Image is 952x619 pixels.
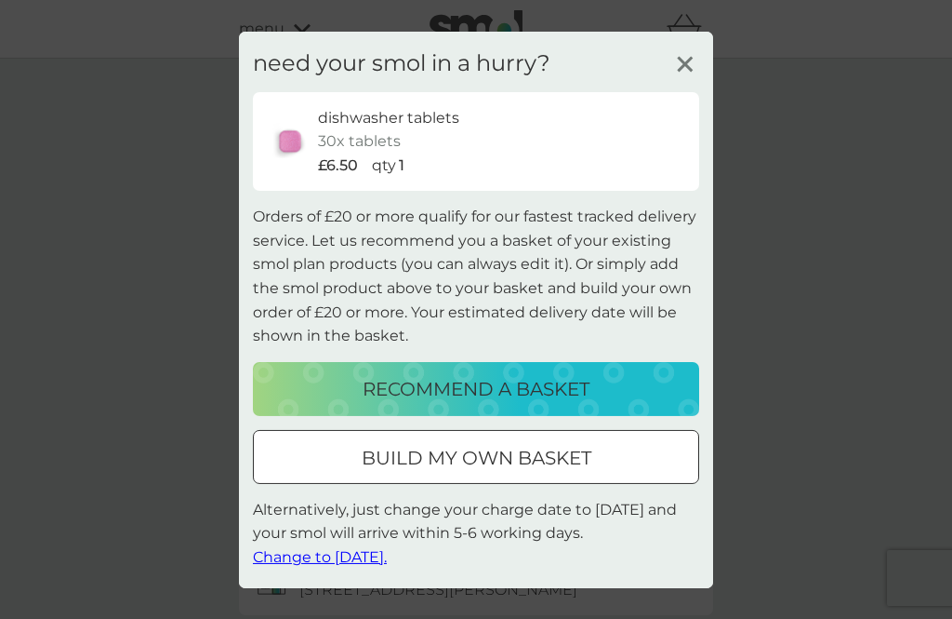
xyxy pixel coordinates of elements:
[253,548,387,566] span: Change to [DATE].
[318,129,401,154] p: 30x tablets
[253,545,387,570] button: Change to [DATE].
[253,49,550,76] h3: need your smol in a hurry?
[253,430,699,484] button: build my own basket
[253,205,699,348] p: Orders of £20 or more qualify for our fastest tracked delivery service. Let us recommend you a ba...
[253,498,699,570] p: Alternatively, just change your charge date to [DATE] and your smol will arrive within 5-6 workin...
[253,362,699,416] button: recommend a basket
[372,154,396,178] p: qty
[362,443,591,473] p: build my own basket
[318,154,358,178] p: £6.50
[363,374,589,404] p: recommend a basket
[399,154,404,178] p: 1
[318,105,459,129] p: dishwasher tablets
